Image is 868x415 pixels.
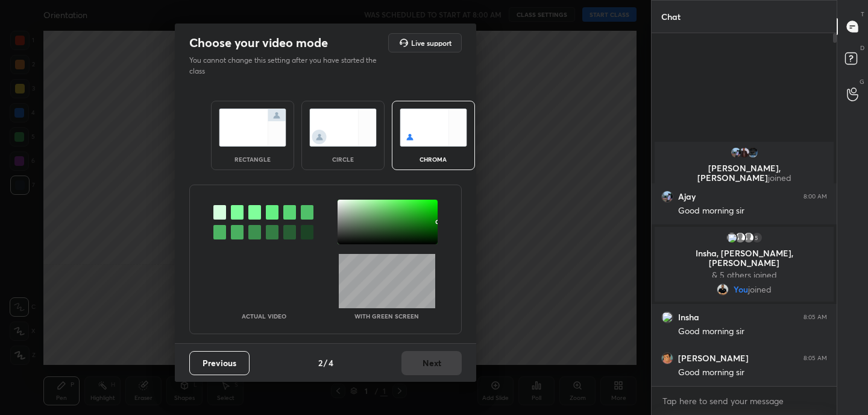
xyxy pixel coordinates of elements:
[411,39,451,46] h5: Live support
[662,249,826,268] p: Insha, [PERSON_NAME], [PERSON_NAME]
[747,147,759,159] img: 6b715794e73449398c65ba604dd9f4eb.jpg
[354,313,419,319] p: With green screen
[678,326,827,338] div: Good morning sir
[748,285,772,294] span: joined
[189,35,328,51] h2: Choose your video mode
[743,232,755,244] img: default.png
[734,285,748,294] span: You
[652,139,837,386] div: grid
[662,163,826,183] p: [PERSON_NAME], [PERSON_NAME]
[409,156,458,162] div: chroma
[661,352,673,364] img: a9534c0c508c426f8491065ea5af5823.jpg
[219,109,286,147] img: normalScreenIcon.ae25ed63.svg
[804,355,827,362] div: 8:05 AM
[189,55,385,77] p: You cannot change this setting after you have started the class
[730,147,742,159] img: d1e404c3210b4ee58d40b7377e5f2150.jpg
[309,109,377,147] img: circleScreenIcon.acc0effb.svg
[860,77,864,86] p: G
[860,43,864,52] p: D
[726,232,738,244] img: 3
[329,356,333,369] h4: 4
[678,191,696,202] h6: Ajay
[738,147,750,159] img: b374d39bfd214d33acd6e773666498c0.jpg
[751,232,763,244] div: 5
[189,351,250,375] button: Previous
[661,311,673,323] img: 3
[242,313,286,319] p: Actual Video
[228,156,277,162] div: rectangle
[678,367,827,379] div: Good morning sir
[734,232,746,244] img: default.png
[652,1,690,33] p: Chat
[768,172,791,183] span: joined
[662,270,826,280] p: & 5 others joined
[861,10,864,19] p: T
[678,353,749,364] h6: [PERSON_NAME]
[804,314,827,321] div: 8:05 AM
[661,191,673,203] img: d1e404c3210b4ee58d40b7377e5f2150.jpg
[678,205,827,217] div: Good morning sir
[319,156,367,162] div: circle
[804,193,827,200] div: 8:00 AM
[678,312,699,323] h6: Insha
[717,284,729,296] img: 9107ca6834834495b00c2eb7fd6a1f67.jpg
[318,356,322,369] h4: 2
[400,109,467,147] img: chromaScreenIcon.c19ab0a0.svg
[324,356,327,369] h4: /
